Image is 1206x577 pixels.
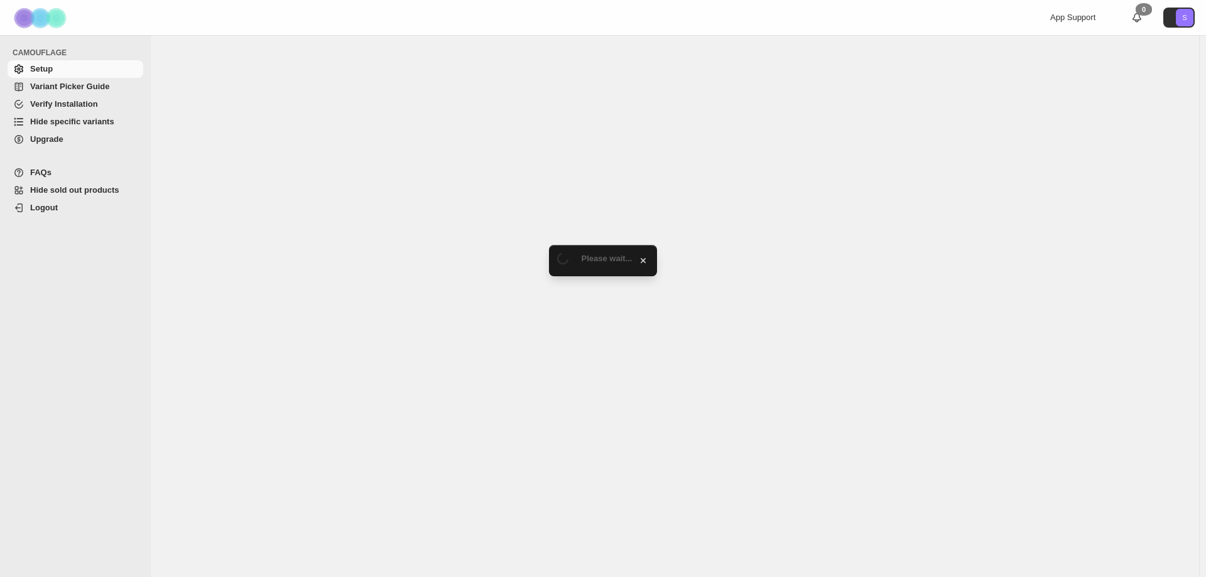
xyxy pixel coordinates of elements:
a: Hide sold out products [8,181,143,199]
button: Avatar with initials S [1163,8,1195,28]
span: CAMOUFLAGE [13,48,144,58]
span: Avatar with initials S [1176,9,1193,26]
span: Upgrade [30,134,63,144]
a: Verify Installation [8,95,143,113]
span: Hide specific variants [30,117,114,126]
span: App Support [1050,13,1095,22]
a: 0 [1131,11,1143,24]
a: FAQs [8,164,143,181]
span: FAQs [30,168,52,177]
a: Variant Picker Guide [8,78,143,95]
a: Hide specific variants [8,113,143,131]
text: S [1182,14,1187,21]
div: 0 [1136,3,1152,16]
a: Setup [8,60,143,78]
a: Logout [8,199,143,217]
span: Setup [30,64,53,73]
a: Upgrade [8,131,143,148]
span: Please wait... [582,254,633,263]
span: Logout [30,203,58,212]
span: Verify Installation [30,99,98,109]
span: Variant Picker Guide [30,82,109,91]
span: Hide sold out products [30,185,119,195]
img: Camouflage [10,1,73,35]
